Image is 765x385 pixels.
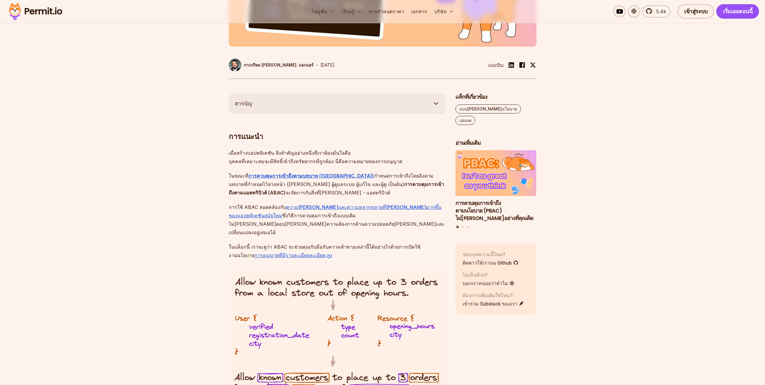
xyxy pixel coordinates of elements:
[248,173,374,179] a: การควบคุมการเข้าถึงตามบทบาท ([GEOGRAPHIC_DATA])
[488,62,504,68] font: แบ่งปัน:
[467,226,469,228] button: ไปที่สไลด์ที่ 3
[456,226,459,228] button: ไปที่สไลด์ที่ 1
[656,8,666,14] font: 5.4k
[463,272,488,278] font: ไม่เห็นด้วย?
[455,116,475,125] a: เอแบค
[229,244,421,258] font: ในบล็อกนี้ เราจะดูว่า ABAC จะช่วยคุณรับมือกับความท้าทายเหล่านี้ได้อย่างไรด้วยการเปิดใช้งาน
[463,300,524,307] a: เข้าร่วม Substack ของเรา
[455,104,521,113] a: แบบ[PERSON_NAME]นโยบาย
[311,8,327,14] font: โซลูชั่น
[320,62,335,67] font: [DATE]
[229,181,444,196] font: การควบคุมการเข้าถึงตามแอตทริบิวต์ (ABAC)
[411,8,427,14] font: เอกสาร
[678,4,714,19] a: เข้าสู่ระบบ
[229,59,241,71] img: กาเบรียล แอล. แมเนอร์
[341,8,354,14] font: เรียนรู้
[309,5,337,17] button: โซลูชั่น
[316,62,318,68] font: -
[642,5,670,17] a: 5.4k
[519,61,526,69] img: เฟสบุ๊ค
[229,150,351,156] font: เมื่อสร้างแอปพลิเคชัน สิ่งสำคัญอย่างหนึ่งที่เราต้องมั่นใจคือ
[244,62,314,67] font: กาเบรียล [PERSON_NAME]. แมเนอร์
[508,61,515,69] img: ลิงก์อิน
[286,190,390,196] font: จะจัดการกับสิ่งที่[PERSON_NAME] - แอตทริบิวต์
[432,5,456,17] button: บริษัท
[369,8,404,14] font: การกำหนดราคา
[229,59,314,71] a: กาเบรียล [PERSON_NAME]. แมเนอร์
[455,150,537,229] div: โพสต์
[455,150,537,222] a: การควบคุมการเข้าถึงตามนโยบาย (PBAC) ไม่ได้ดีอย่างที่คุณคิดการควบคุมการเข้าถึงตามนโยบาย (PBAC) ไม่...
[229,173,433,187] font: กำหนดการเข้าถึงโดยอิงตามบทบาทที่กำหนดไว้ล่วงหน้า ([PERSON_NAME] ผู้ดูแลระบบ ผู้แก้ไข และผู้ดู เป็...
[462,226,464,228] button: ไปที่สไลด์ที่ 2
[459,106,517,111] font: แบบ[PERSON_NAME]นโยบาย
[459,118,471,123] font: เอแบค
[229,158,402,164] font: บุคคลที่เหมาะสมจะมีสิทธิ์เข้าถึงทรัพยากรที่ถูกต้อง นี่คือความหมายของการอนุญาต
[6,1,65,22] img: โลโก้ใบอนุญาต
[455,150,537,196] img: การควบคุมการเข้าถึงตามนโยบาย (PBAC) ไม่ได้ดีอย่างที่คุณคิด
[229,93,446,114] button: สารบัญ
[229,173,248,179] font: ในขณะที่
[530,62,536,68] img: ทวิตเตอร์
[463,292,513,298] font: ต้องการเพิ่มเติมใช่ไหม?
[716,4,759,19] a: เริ่มเลยตอนนี้
[455,93,487,101] font: แท็กที่เกี่ยวข้อง
[434,8,447,14] font: บริษัท
[409,5,430,17] a: เอกสาร
[463,251,505,257] font: ชอบบทความนี้ไหม?
[339,5,364,17] button: เรียนรู้
[455,199,533,222] font: การควบคุมการเข้าถึงตามนโยบาย (PBAC) ไม่[PERSON_NAME]อย่างที่คุณคิด
[366,5,406,17] a: การกำหนดราคา
[229,132,263,141] font: การแนะนำ
[463,280,515,287] a: บอกเราหน่อยว่าทำไม
[229,213,445,235] font: ซึ่งวิธีการควบคุมการเข้าถึงแบบเดิมไม่[PERSON_NAME]ตอบ[PERSON_NAME]ความต้องการด้านความปลอดภัย[PERS...
[229,204,442,219] a: ความ[PERSON_NAME]และความหลากหลายที่[PERSON_NAME]มากขึ้นของแอปพลิเคชันสมัยใหม่
[237,252,254,258] font: นโยบาย
[455,139,481,147] font: อ่านเพิ่มเติม
[229,204,286,210] font: การใช้ ABAC สอดคล้องกับ
[254,252,332,258] a: การอนุญาตที่มีรายละเอียดละเอียด สูง
[463,259,519,266] a: ติดดาวให้เราบน Github
[723,8,752,15] font: เริ่มเลยตอนนี้
[455,150,537,222] li: 1 ใน 3
[235,100,252,107] font: สารบัญ
[684,8,707,15] font: เข้าสู่ระบบ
